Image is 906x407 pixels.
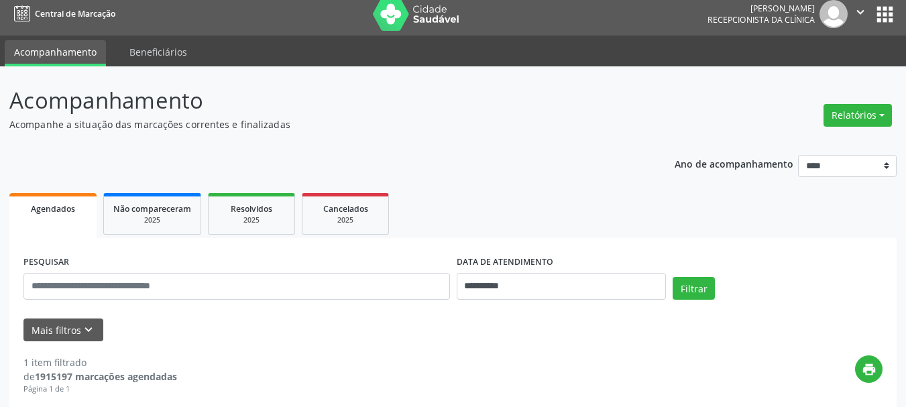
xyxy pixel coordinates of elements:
[218,215,285,225] div: 2025
[23,384,177,395] div: Página 1 de 1
[120,40,196,64] a: Beneficiários
[9,84,630,117] p: Acompanhamento
[862,362,876,377] i: print
[23,369,177,384] div: de
[675,155,793,172] p: Ano de acompanhamento
[855,355,883,383] button: print
[457,252,553,273] label: DATA DE ATENDIMENTO
[824,104,892,127] button: Relatórios
[9,117,630,131] p: Acompanhe a situação das marcações correntes e finalizadas
[323,203,368,215] span: Cancelados
[707,3,815,14] div: [PERSON_NAME]
[873,3,897,26] button: apps
[5,40,106,66] a: Acompanhamento
[707,14,815,25] span: Recepcionista da clínica
[31,203,75,215] span: Agendados
[312,215,379,225] div: 2025
[231,203,272,215] span: Resolvidos
[23,252,69,273] label: PESQUISAR
[853,5,868,19] i: 
[9,3,115,25] a: Central de Marcação
[113,203,191,215] span: Não compareceram
[23,318,103,342] button: Mais filtroskeyboard_arrow_down
[23,355,177,369] div: 1 item filtrado
[35,370,177,383] strong: 1915197 marcações agendadas
[113,215,191,225] div: 2025
[81,323,96,337] i: keyboard_arrow_down
[35,8,115,19] span: Central de Marcação
[673,277,715,300] button: Filtrar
